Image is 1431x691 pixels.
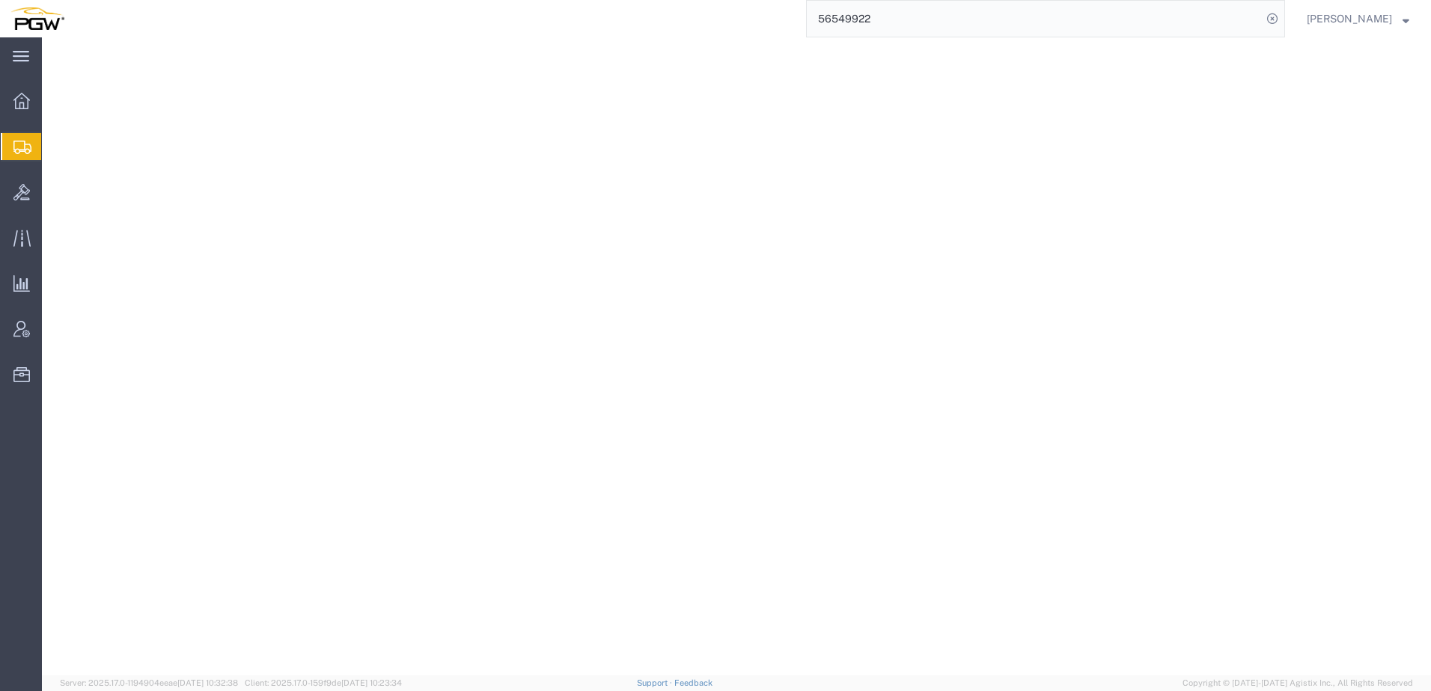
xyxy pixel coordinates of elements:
[807,1,1262,37] input: Search for shipment number, reference number
[637,678,674,687] a: Support
[10,7,64,30] img: logo
[42,37,1431,675] iframe: FS Legacy Container
[674,678,713,687] a: Feedback
[341,678,402,687] span: [DATE] 10:23:34
[177,678,238,687] span: [DATE] 10:32:38
[60,678,238,687] span: Server: 2025.17.0-1194904eeae
[245,678,402,687] span: Client: 2025.17.0-159f9de
[1307,10,1392,27] span: Amber Hickey
[1306,10,1410,28] button: [PERSON_NAME]
[1183,677,1413,690] span: Copyright © [DATE]-[DATE] Agistix Inc., All Rights Reserved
